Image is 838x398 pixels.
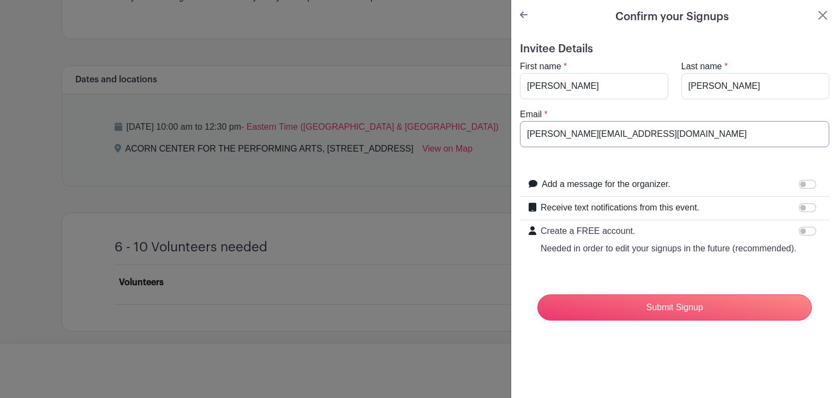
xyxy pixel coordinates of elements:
h5: Confirm your Signups [615,9,729,25]
p: Create a FREE account. [541,225,797,238]
input: Submit Signup [537,294,812,321]
label: Receive text notifications from this event. [541,201,699,214]
label: Last name [681,60,722,73]
h5: Invitee Details [520,43,829,56]
label: Add a message for the organizer. [542,178,671,191]
label: Email [520,108,542,121]
p: Needed in order to edit your signups in the future (recommended). [541,242,797,255]
label: First name [520,60,561,73]
button: Close [816,9,829,22]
